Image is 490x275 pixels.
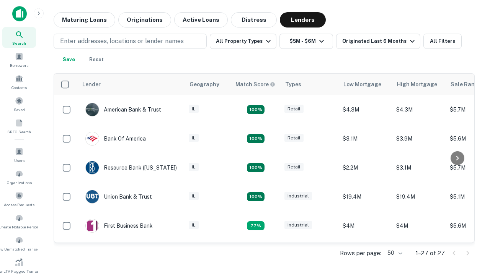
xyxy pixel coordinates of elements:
div: Matching Properties: 4, hasApolloMatch: undefined [247,192,265,201]
a: Saved [2,94,36,114]
div: Matching Properties: 7, hasApolloMatch: undefined [247,105,265,114]
button: Maturing Loans [54,12,115,27]
th: High Mortgage [392,74,446,95]
td: $4.2M [392,240,446,269]
div: IL [189,221,199,230]
button: Originated Last 6 Months [336,34,420,49]
div: Industrial [284,221,312,230]
td: $3.9M [392,124,446,153]
div: First Business Bank [85,219,153,233]
div: 50 [384,247,403,259]
span: SREO Search [7,129,31,135]
h6: Match Score [235,80,274,89]
td: $3.1M [339,124,392,153]
div: Retail [284,134,304,142]
a: SREO Search [2,116,36,136]
span: Borrowers [10,62,28,68]
div: American Bank & Trust [85,103,161,116]
div: Lender [82,80,101,89]
img: picture [86,161,99,174]
th: Capitalize uses an advanced AI algorithm to match your search with the best lender. The match sco... [231,74,281,95]
div: IL [189,105,199,113]
span: Search [12,40,26,46]
div: Resource Bank ([US_STATE]) [85,161,177,175]
span: Saved [14,107,25,113]
div: IL [189,163,199,171]
td: $19.4M [339,182,392,211]
button: Lenders [280,12,326,27]
button: Active Loans [174,12,228,27]
p: Rows per page: [340,249,381,258]
a: Borrowers [2,49,36,70]
div: Retail [284,105,304,113]
div: Matching Properties: 3, hasApolloMatch: undefined [247,221,265,230]
div: Retail [284,163,304,171]
div: Bank Of America [85,132,146,146]
td: $4.3M [339,95,392,124]
div: Types [285,80,301,89]
button: Save your search to get updates of matches that match your search criteria. [57,52,81,67]
div: Matching Properties: 4, hasApolloMatch: undefined [247,134,265,143]
td: $4M [392,211,446,240]
div: IL [189,134,199,142]
span: Users [14,157,24,163]
a: Access Requests [2,189,36,209]
a: Users [2,144,36,165]
td: $3.9M [339,240,392,269]
a: Organizations [2,167,36,187]
p: 1–27 of 27 [416,249,445,258]
div: Geography [189,80,219,89]
span: Organizations [7,180,32,186]
img: capitalize-icon.png [12,6,27,21]
p: Enter addresses, locations or lender names [60,37,184,46]
button: All Property Types [210,34,276,49]
img: picture [86,103,99,116]
img: picture [86,132,99,145]
button: Reset [84,52,109,67]
img: picture [86,190,99,203]
div: Matching Properties: 4, hasApolloMatch: undefined [247,163,265,172]
div: Originated Last 6 Months [342,37,417,46]
a: Create Notable Person [2,211,36,231]
span: Access Requests [4,202,34,208]
a: Contacts [2,71,36,92]
iframe: Chat Widget [452,189,490,226]
th: Geography [185,74,231,95]
button: $5M - $6M [279,34,333,49]
div: IL [189,192,199,201]
th: Types [281,74,339,95]
div: High Mortgage [397,80,437,89]
div: Union Bank & Trust [85,190,152,204]
button: All Filters [423,34,462,49]
th: Low Mortgage [339,74,392,95]
div: Low Mortgage [343,80,381,89]
button: Originations [118,12,171,27]
th: Lender [78,74,185,95]
button: Enter addresses, locations or lender names [54,34,207,49]
div: Capitalize uses an advanced AI algorithm to match your search with the best lender. The match sco... [235,80,275,89]
a: Review Unmatched Transactions [2,233,36,254]
td: $4.3M [392,95,446,124]
a: Search [2,27,36,48]
td: $2.2M [339,153,392,182]
img: picture [86,219,99,232]
div: Industrial [284,192,312,201]
span: Contacts [11,84,27,91]
td: $3.1M [392,153,446,182]
td: $4M [339,211,392,240]
td: $19.4M [392,182,446,211]
button: Distress [231,12,277,27]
